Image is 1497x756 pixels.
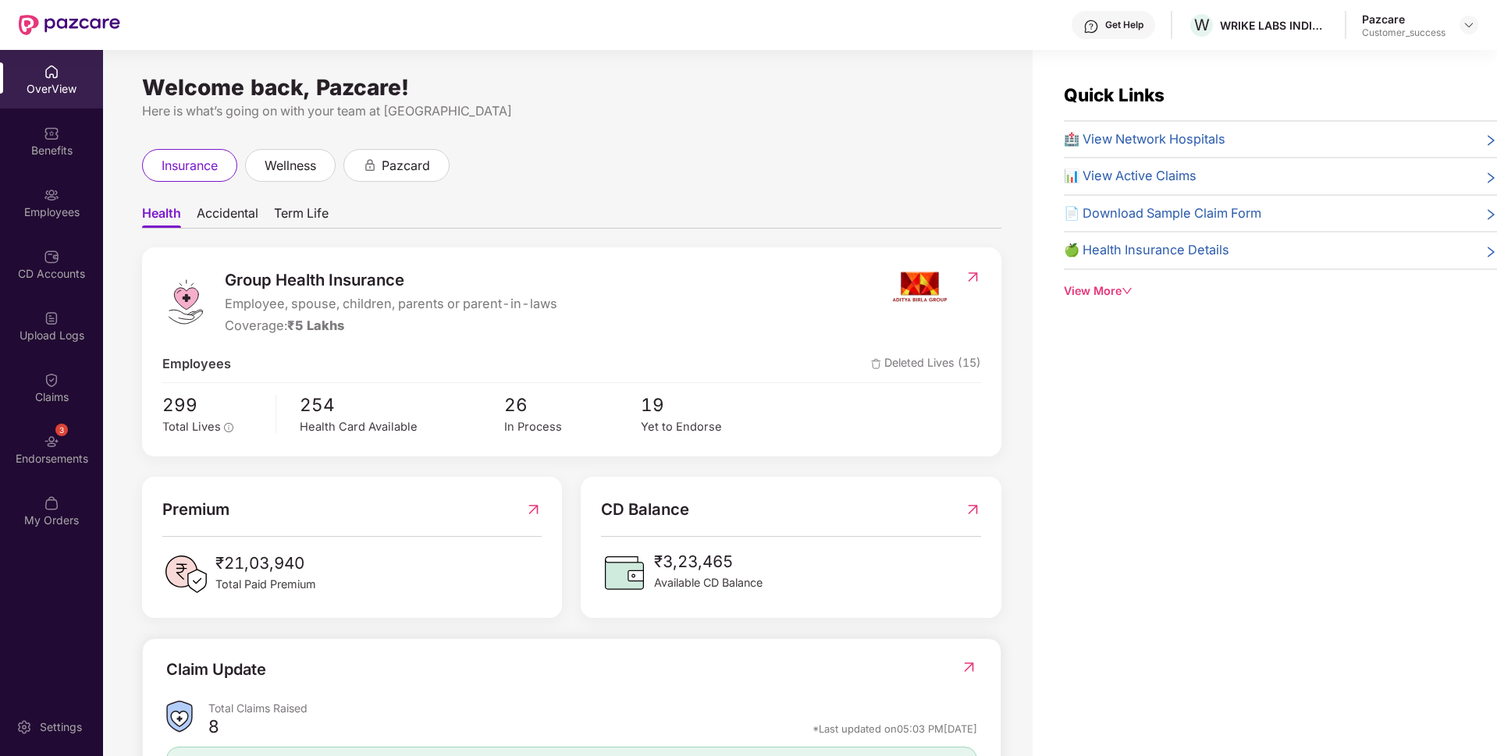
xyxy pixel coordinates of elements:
img: svg+xml;base64,PHN2ZyBpZD0iVXBsb2FkX0xvZ3MiIGRhdGEtbmFtZT0iVXBsb2FkIExvZ3MiIHhtbG5zPSJodHRwOi8vd3... [44,311,59,326]
span: Employees [162,354,231,374]
span: Health [142,205,181,228]
img: svg+xml;base64,PHN2ZyBpZD0iRW5kb3JzZW1lbnRzIiB4bWxucz0iaHR0cDovL3d3dy53My5vcmcvMjAwMC9zdmciIHdpZH... [44,434,59,449]
img: PaidPremiumIcon [162,551,209,598]
div: Claim Update [166,658,266,682]
img: svg+xml;base64,PHN2ZyBpZD0iU2V0dGluZy0yMHgyMCIgeG1sbnM9Imh0dHA6Ly93d3cudzMub3JnLzIwMDAvc3ZnIiB3aW... [16,719,32,735]
span: 📊 View Active Claims [1064,166,1197,186]
img: svg+xml;base64,PHN2ZyBpZD0iRHJvcGRvd24tMzJ4MzIiIHhtbG5zPSJodHRwOi8vd3d3LnczLm9yZy8yMDAwL3N2ZyIgd2... [1463,19,1475,31]
div: Total Claims Raised [208,701,977,715]
span: Premium [162,497,229,522]
img: New Pazcare Logo [19,15,120,35]
img: svg+xml;base64,PHN2ZyBpZD0iTXlfT3JkZXJzIiBkYXRhLW5hbWU9Ik15IE9yZGVycyIgeG1sbnM9Imh0dHA6Ly93d3cudz... [44,495,59,511]
div: *Last updated on 05:03 PM[DATE] [813,722,977,736]
span: 19 [641,391,777,419]
span: wellness [265,156,316,176]
span: Total Lives [162,420,221,434]
img: svg+xml;base64,PHN2ZyBpZD0iQ0RfQWNjb3VudHMiIGRhdGEtbmFtZT0iQ0QgQWNjb3VudHMiIHhtbG5zPSJodHRwOi8vd3... [44,249,59,264]
span: right [1485,243,1497,261]
span: ₹3,23,465 [654,549,763,574]
span: Term Life [274,205,329,228]
span: Deleted Lives (15) [871,354,981,374]
div: WRIKE LABS INDIA PRIVATE LIMITED [1220,18,1329,33]
span: down [1122,286,1133,296]
div: Yet to Endorse [641,418,777,436]
span: 299 [162,391,265,419]
img: ClaimsSummaryIcon [166,701,193,733]
img: RedirectIcon [525,497,542,522]
span: 📄 Download Sample Claim Form [1064,204,1261,224]
span: Employee, spouse, children, parents or parent-in-laws [225,294,557,314]
img: logo [162,279,209,325]
span: Total Paid Premium [215,576,316,593]
span: ₹5 Lakhs [287,318,344,333]
img: svg+xml;base64,PHN2ZyBpZD0iSGVscC0zMngzMiIgeG1sbnM9Imh0dHA6Ly93d3cudzMub3JnLzIwMDAvc3ZnIiB3aWR0aD... [1083,19,1099,34]
span: Available CD Balance [654,574,763,591]
img: RedirectIcon [965,269,981,285]
span: pazcard [382,156,430,176]
span: info-circle [224,423,233,432]
img: svg+xml;base64,PHN2ZyBpZD0iQ2xhaW0iIHhtbG5zPSJodHRwOi8vd3d3LnczLm9yZy8yMDAwL3N2ZyIgd2lkdGg9IjIwIi... [44,372,59,388]
span: right [1485,169,1497,186]
img: insurerIcon [891,268,949,307]
img: deleteIcon [871,359,881,369]
span: 🍏 Health Insurance Details [1064,240,1229,261]
div: Get Help [1105,19,1143,31]
div: Settings [35,719,87,735]
img: svg+xml;base64,PHN2ZyBpZD0iRW1wbG95ZWVzIiB4bWxucz0iaHR0cDovL3d3dy53My5vcmcvMjAwMC9zdmciIHdpZHRoPS... [44,187,59,203]
span: 26 [504,391,641,419]
span: 254 [300,391,504,419]
img: RedirectIcon [961,659,977,675]
div: Coverage: [225,316,557,336]
div: 8 [208,715,219,742]
div: View More [1064,282,1497,300]
div: Health Card Available [300,418,504,436]
span: Accidental [197,205,258,228]
div: 3 [55,424,68,436]
span: ₹21,03,940 [215,551,316,576]
span: W [1194,16,1210,34]
div: Welcome back, Pazcare! [142,81,1001,94]
span: Quick Links [1064,84,1165,105]
span: insurance [162,156,218,176]
div: Here is what’s going on with your team at [GEOGRAPHIC_DATA] [142,101,1001,121]
div: Pazcare [1362,12,1445,27]
span: CD Balance [601,497,689,522]
img: RedirectIcon [965,497,981,522]
span: right [1485,207,1497,224]
div: Customer_success [1362,27,1445,39]
img: CDBalanceIcon [601,549,648,596]
img: svg+xml;base64,PHN2ZyBpZD0iSG9tZSIgeG1sbnM9Imh0dHA6Ly93d3cudzMub3JnLzIwMDAvc3ZnIiB3aWR0aD0iMjAiIG... [44,64,59,80]
img: svg+xml;base64,PHN2ZyBpZD0iQmVuZWZpdHMiIHhtbG5zPSJodHRwOi8vd3d3LnczLm9yZy8yMDAwL3N2ZyIgd2lkdGg9Ij... [44,126,59,141]
span: 🏥 View Network Hospitals [1064,130,1225,150]
span: right [1485,133,1497,150]
span: Group Health Insurance [225,268,557,293]
div: animation [363,158,377,172]
div: In Process [504,418,641,436]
